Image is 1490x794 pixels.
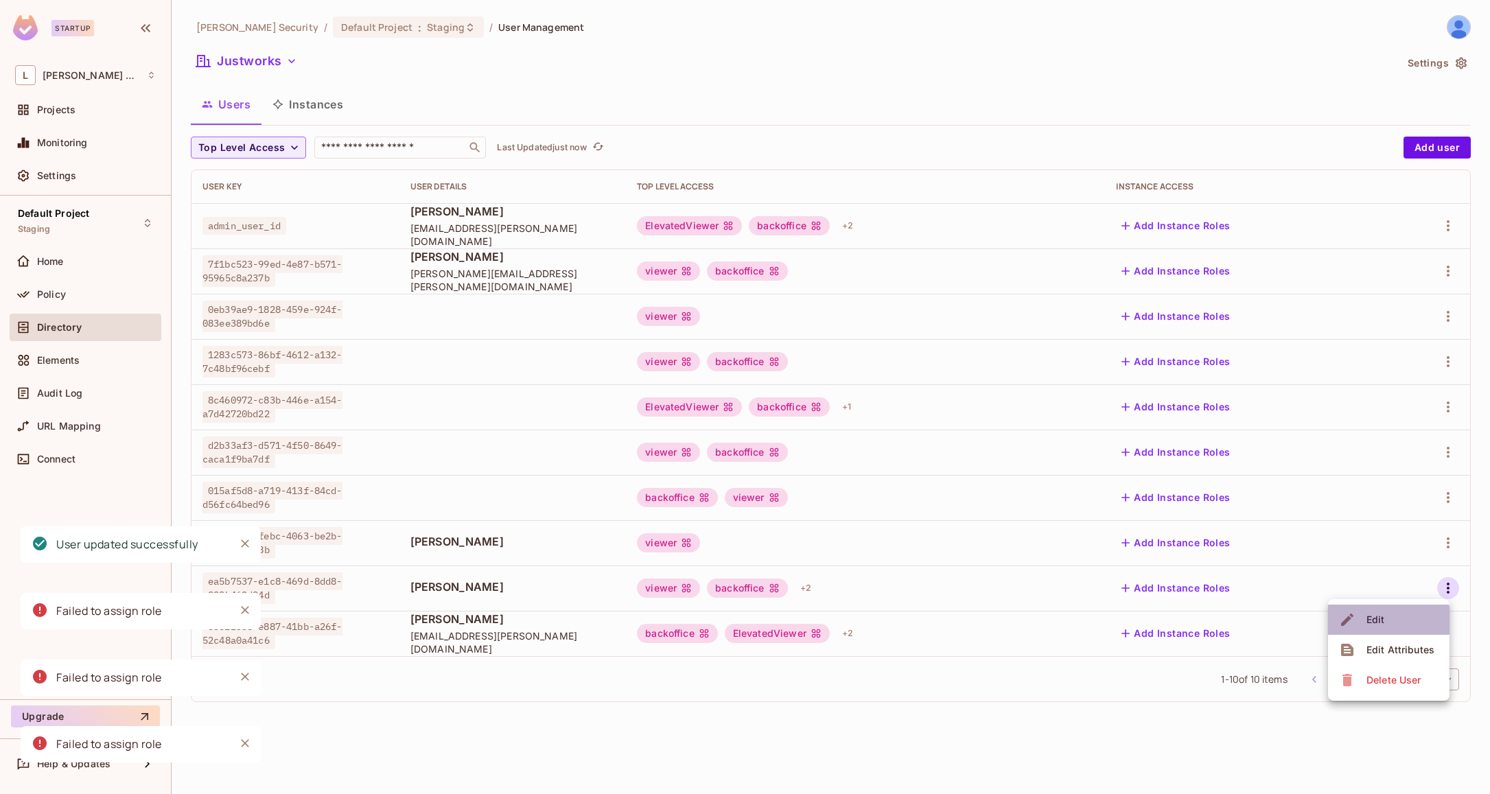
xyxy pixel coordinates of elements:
[56,669,162,686] div: Failed to assign role
[235,600,255,620] button: Close
[56,736,162,753] div: Failed to assign role
[1366,613,1385,627] div: Edit
[235,533,255,554] button: Close
[235,733,255,754] button: Close
[1366,673,1421,687] div: Delete User
[235,666,255,687] button: Close
[56,603,162,620] div: Failed to assign role
[1366,643,1434,657] div: Edit Attributes
[56,536,198,553] div: User updated successfully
